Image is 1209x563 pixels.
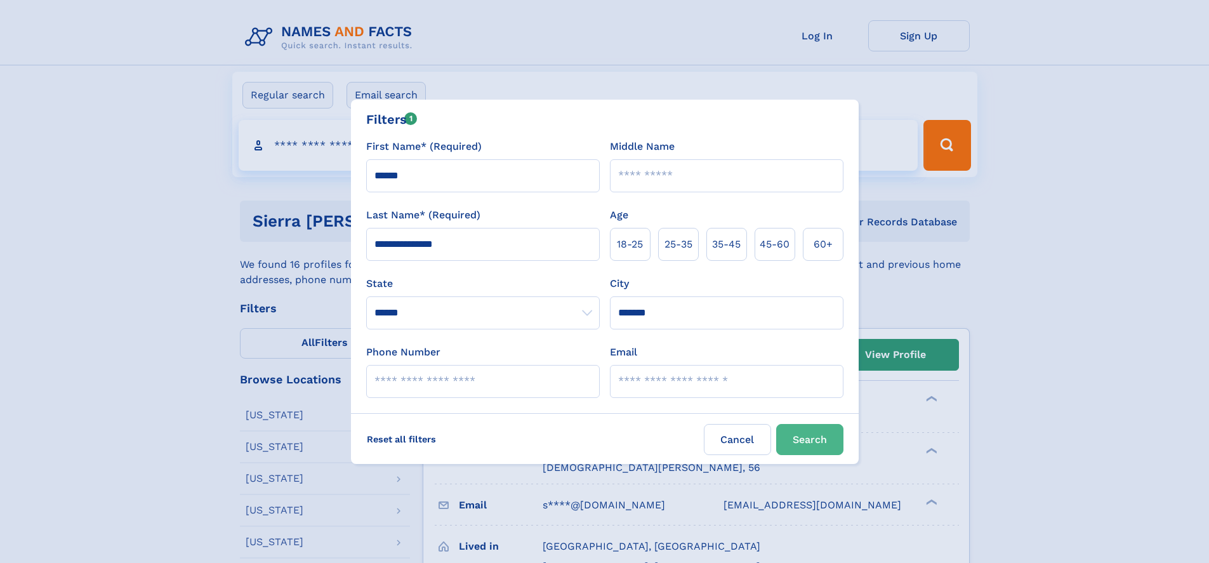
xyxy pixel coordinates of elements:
[664,237,692,252] span: 25‑35
[366,110,418,129] div: Filters
[359,424,444,454] label: Reset all filters
[366,139,482,154] label: First Name* (Required)
[610,208,628,223] label: Age
[610,345,637,360] label: Email
[704,424,771,455] label: Cancel
[366,345,440,360] label: Phone Number
[776,424,843,455] button: Search
[366,208,480,223] label: Last Name* (Required)
[610,139,675,154] label: Middle Name
[760,237,789,252] span: 45‑60
[814,237,833,252] span: 60+
[366,276,600,291] label: State
[712,237,741,252] span: 35‑45
[617,237,643,252] span: 18‑25
[610,276,629,291] label: City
